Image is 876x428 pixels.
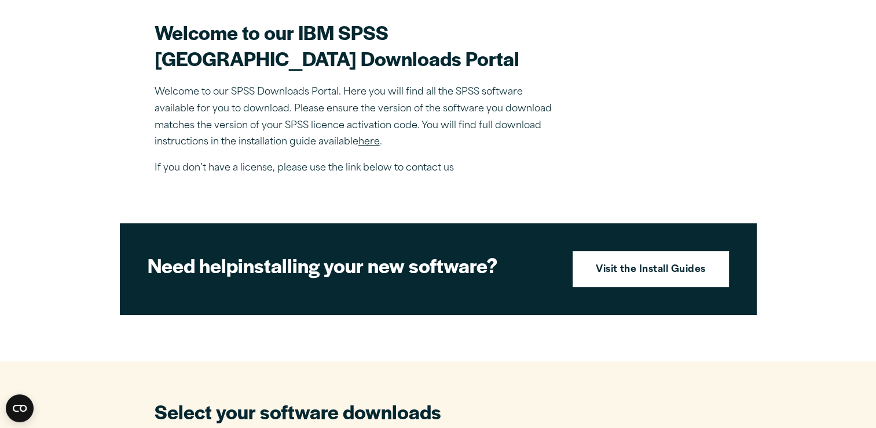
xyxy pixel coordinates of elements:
[573,251,729,287] a: Visit the Install Guides
[155,160,560,177] p: If you don’t have a license, please use the link below to contact us
[358,137,380,147] a: here
[148,251,238,279] strong: Need help
[155,19,560,71] h2: Welcome to our IBM SPSS [GEOGRAPHIC_DATA] Downloads Portal
[596,263,706,278] strong: Visit the Install Guides
[155,398,543,425] h2: Select your software downloads
[155,84,560,151] p: Welcome to our SPSS Downloads Portal. Here you will find all the SPSS software available for you ...
[6,394,34,422] button: Open CMP widget
[148,252,553,278] h2: installing your new software?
